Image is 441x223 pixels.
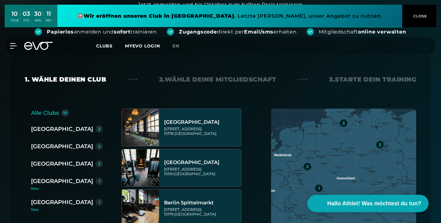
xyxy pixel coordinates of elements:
div: : [32,10,33,26]
div: : [43,10,44,26]
img: Berlin Rosenthaler Platz [122,149,159,186]
div: Neu [31,208,103,212]
div: Berlin Spittelmarkt [164,200,239,206]
div: 2. Wähle deine Mitgliedschaft [159,75,276,84]
span: en [172,43,179,49]
div: [GEOGRAPHIC_DATA] [31,142,93,151]
div: 10 [11,9,19,18]
div: 11 [46,9,51,18]
span: Clubs [96,43,113,49]
div: [GEOGRAPHIC_DATA] [31,198,93,207]
div: : [20,10,21,26]
div: 2 [306,164,309,169]
div: 3 [98,127,100,131]
div: 3 [342,121,345,125]
a: MYEVO LOGIN [125,43,160,49]
div: 3 [98,162,100,166]
img: Berlin Alexanderplatz [122,109,159,146]
button: CLOSE [402,5,436,27]
div: [STREET_ADDRESS] 10119 [GEOGRAPHIC_DATA] [164,167,239,176]
a: en [172,42,187,50]
div: [GEOGRAPHIC_DATA] [31,125,93,133]
div: [GEOGRAPHIC_DATA] [164,119,239,125]
div: [STREET_ADDRESS] 10179 [GEOGRAPHIC_DATA] [164,207,239,216]
div: [GEOGRAPHIC_DATA] [164,159,239,166]
div: STD [23,18,30,23]
div: 3 [379,143,381,147]
span: Hallo Athlet! Was möchtest du tun? [327,199,421,208]
div: 1. Wähle deinen Club [25,75,106,84]
div: 2 [98,144,100,149]
button: Hallo Athlet! Was möchtest du tun? [307,195,429,212]
div: 10 [63,111,68,115]
div: [GEOGRAPHIC_DATA] [31,159,93,168]
div: 30 [34,9,42,18]
div: TAGE [11,18,19,23]
div: SEK [46,18,51,23]
div: 03 [23,9,30,18]
div: 1 [99,200,100,204]
span: CLOSE [412,13,427,19]
div: MIN [34,18,42,23]
div: Alle Clubs [31,109,59,117]
div: 1 [318,186,320,190]
div: [STREET_ADDRESS] 10178 [GEOGRAPHIC_DATA] [164,127,239,136]
div: 3. Starte dein Training [329,75,416,84]
div: [GEOGRAPHIC_DATA] [31,177,93,185]
a: Clubs [96,43,125,49]
div: 1 [99,179,100,183]
div: Neu [31,187,108,190]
